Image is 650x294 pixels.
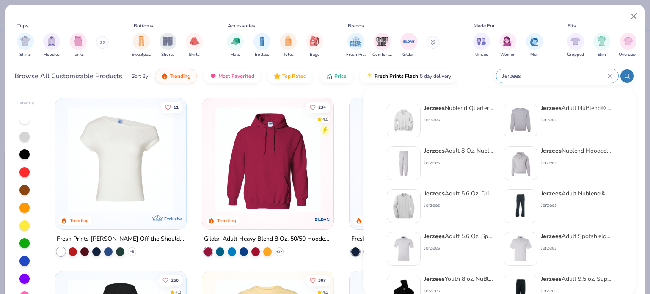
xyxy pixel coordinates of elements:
[17,33,34,58] div: filter for Shirts
[541,104,612,113] div: Adult NuBlend® Fleece Crew
[322,116,328,122] div: 4.8
[420,71,451,81] span: 5 day delivery
[541,201,612,209] div: Jerzees
[372,33,392,58] div: filter for Comfort Colors
[346,52,366,58] span: Fresh Prints
[186,33,203,58] div: filter for Skirts
[570,36,580,46] img: Cropped Image
[137,36,146,46] img: Sweatpants Image
[541,146,612,155] div: Nublend Hooded Sweatshirt
[306,274,330,286] button: Like
[17,100,34,107] div: Filter By
[171,278,179,282] span: 260
[160,33,176,58] button: filter button
[348,22,364,30] div: Brands
[283,52,294,58] span: Totes
[257,36,267,46] img: Bottles Image
[366,73,373,80] img: flash.gif
[593,33,610,58] div: filter for Slim
[186,33,203,58] button: filter button
[567,52,584,58] span: Cropped
[159,274,183,286] button: Like
[70,33,87,58] div: filter for Tanks
[211,107,325,212] img: 01756b78-01f6-4cc6-8d8a-3c30c1a0c8ac
[400,33,417,58] div: filter for Gildan
[567,33,584,58] div: filter for Cropped
[161,73,168,80] img: trending.gif
[375,73,418,80] span: Fresh Prints Flash
[319,69,353,83] button: Price
[391,193,417,219] img: 41771f5c-6788-4f4b-bcbe-e1bb168cb333
[17,22,28,30] div: Tops
[507,150,534,176] img: 3a414f12-a4cb-4ca9-8ee8-e32b16d9a56c
[63,107,178,212] img: a1c94bf0-cbc2-4c5c-96ec-cab3b8502a7f
[567,22,576,30] div: Fits
[231,36,240,46] img: Hats Image
[170,73,190,80] span: Trending
[507,236,534,262] img: 1e83f757-3936-41c1-98d4-2ae4c75d0465
[231,52,240,58] span: Hats
[402,35,415,48] img: Gildan Image
[541,275,562,283] strong: Jerzees
[228,22,255,30] div: Accessories
[20,36,30,46] img: Shirts Image
[57,234,185,245] div: Fresh Prints [PERSON_NAME] Off the Shoulder Top
[17,33,34,58] button: filter button
[402,52,415,58] span: Gildan
[70,33,87,58] button: filter button
[526,33,543,58] button: filter button
[160,33,176,58] div: filter for Shorts
[132,72,148,80] div: Sort By
[391,107,417,134] img: ff4ddab5-f3f6-4a83-b930-260fe1a46572
[132,33,151,58] div: filter for Sweatpants
[351,234,459,245] div: Fresh Prints Shay Off the Shoulder Tank
[424,159,495,166] div: Jerzees
[619,33,638,58] div: filter for Oversized
[424,275,495,283] div: Youth 8 oz. NuBlend Fleece Full-Zip Hood
[473,33,490,58] div: filter for Unisex
[530,52,539,58] span: Men
[391,236,417,262] img: 887ec41e-5a07-4b1b-a874-1a2274378c51
[541,190,562,198] strong: Jerzees
[306,33,323,58] button: filter button
[346,33,366,58] div: filter for Fresh Prints
[541,275,612,283] div: Adult 9.5 oz. Super Sweats NuBlend Fleece Pocketed Sweatpants
[507,107,534,134] img: 6cea5deb-12ff-40e0-afe1-d9c864774007
[541,147,562,155] strong: Jerzees
[372,52,392,58] span: Comfort Colors
[318,105,326,109] span: 234
[280,33,297,58] button: filter button
[526,33,543,58] div: filter for Men
[360,69,457,83] button: Fresh Prints Flash5 day delivery
[358,107,472,212] img: 5716b33b-ee27-473a-ad8a-9b8687048459
[267,69,313,83] button: Top Rated
[623,36,633,46] img: Oversized Image
[280,33,297,58] div: filter for Totes
[306,101,330,113] button: Like
[476,36,486,46] img: Unisex Image
[253,33,270,58] button: filter button
[276,249,283,254] span: + 37
[132,33,151,58] button: filter button
[597,36,606,46] img: Slim Image
[74,36,83,46] img: Tanks Image
[424,190,445,198] strong: Jerzees
[255,52,269,58] span: Bottles
[155,69,197,83] button: Trending
[372,33,392,58] button: filter button
[619,33,638,58] button: filter button
[424,232,445,240] strong: Jerzees
[424,201,495,209] div: Jerzees
[541,189,612,198] div: Adult Nublend® Open-Bottom Fleece Sweatpants
[284,36,293,46] img: Totes Image
[204,69,261,83] button: Most Favorited
[593,33,610,58] button: filter button
[424,116,495,124] div: Jerzees
[424,147,445,155] strong: Jerzees
[530,36,539,46] img: Men Image
[174,105,179,109] span: 11
[475,52,488,58] span: Unisex
[43,33,60,58] button: filter button
[306,33,323,58] div: filter for Bags
[501,71,607,81] input: Try "T-Shirt"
